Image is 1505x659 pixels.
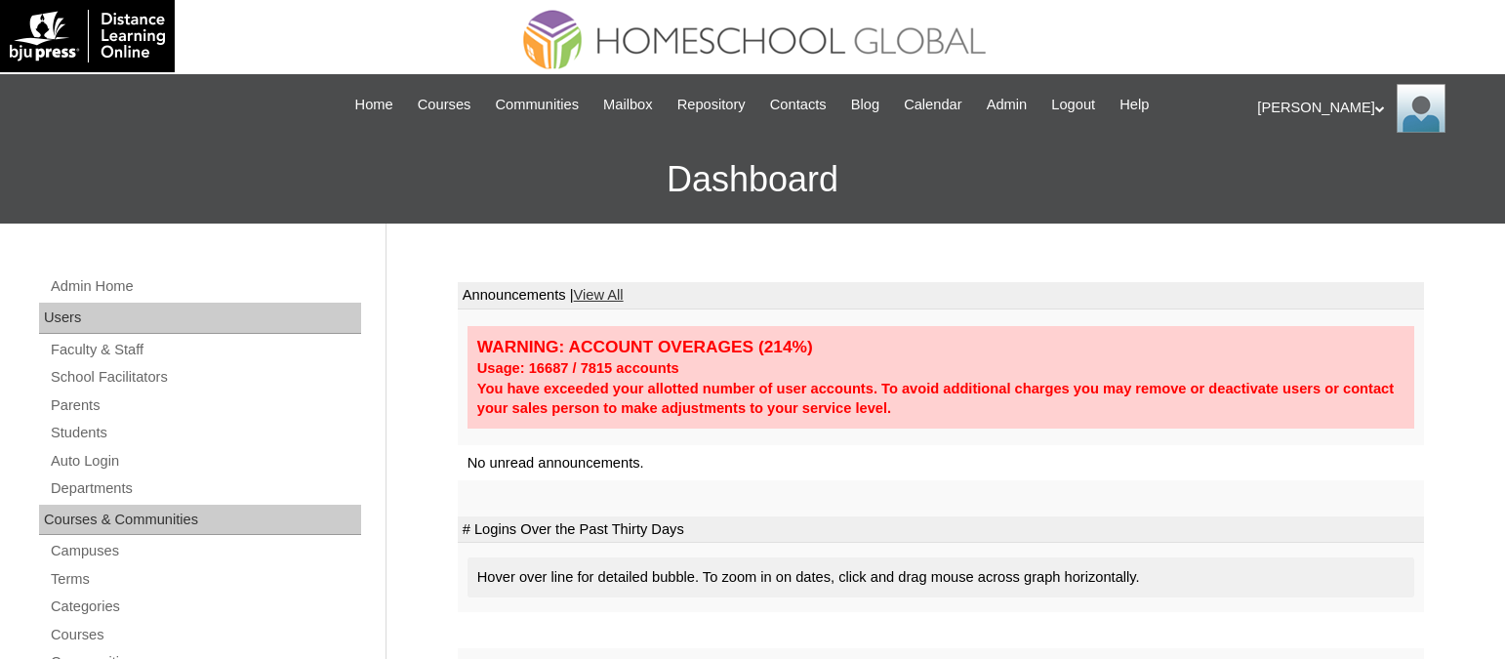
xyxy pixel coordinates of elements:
a: Admin Home [49,274,361,299]
span: Contacts [770,94,827,116]
a: Departments [49,476,361,501]
td: Announcements | [458,282,1424,309]
a: Faculty & Staff [49,338,361,362]
a: Terms [49,567,361,592]
h3: Dashboard [10,136,1495,224]
div: You have exceeded your allotted number of user accounts. To avoid additional charges you may remo... [477,379,1404,419]
span: Admin [987,94,1028,116]
a: Mailbox [593,94,663,116]
a: Students [49,421,361,445]
img: Leslie Samaniego [1397,84,1445,133]
a: Blog [841,94,889,116]
td: No unread announcements. [458,445,1424,481]
a: School Facilitators [49,365,361,390]
a: View All [574,287,624,303]
a: Courses [49,623,361,647]
span: Help [1119,94,1149,116]
span: Courses [418,94,471,116]
a: Parents [49,393,361,418]
div: Courses & Communities [39,505,361,536]
a: Admin [977,94,1037,116]
span: Calendar [904,94,961,116]
div: [PERSON_NAME] [1257,84,1485,133]
div: Hover over line for detailed bubble. To zoom in on dates, click and drag mouse across graph horiz... [468,557,1414,597]
a: Logout [1041,94,1105,116]
a: Courses [408,94,481,116]
a: Home [346,94,403,116]
span: Home [355,94,393,116]
a: Communities [485,94,589,116]
img: logo-white.png [10,10,165,62]
span: Communities [495,94,579,116]
a: Categories [49,595,361,619]
a: Campuses [49,539,361,563]
td: # Logins Over the Past Thirty Days [458,516,1424,544]
span: Blog [851,94,879,116]
span: Repository [677,94,746,116]
a: Repository [668,94,755,116]
a: Calendar [894,94,971,116]
span: Mailbox [603,94,653,116]
span: Logout [1051,94,1095,116]
a: Contacts [760,94,836,116]
strong: Usage: 16687 / 7815 accounts [477,360,679,376]
div: WARNING: ACCOUNT OVERAGES (214%) [477,336,1404,358]
a: Auto Login [49,449,361,474]
a: Help [1110,94,1159,116]
div: Users [39,303,361,334]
